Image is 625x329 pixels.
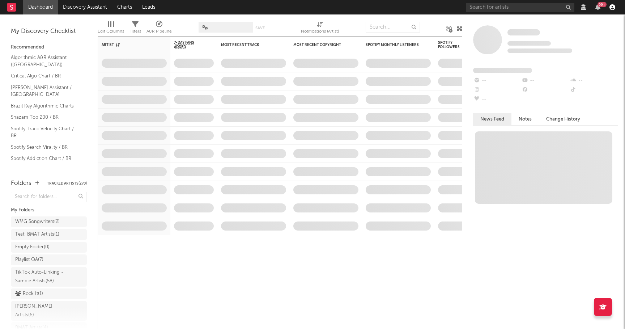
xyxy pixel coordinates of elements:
[15,243,50,252] div: Empty Folder ( 0 )
[98,18,124,39] div: Edit Columns
[473,95,521,104] div: --
[15,302,66,320] div: [PERSON_NAME] Artists ( 6 )
[11,43,87,52] div: Recommended
[366,43,420,47] div: Spotify Monthly Listeners
[47,182,87,185] button: Tracked Artists(270)
[102,43,156,47] div: Artist
[11,206,87,215] div: My Folders
[255,26,265,30] button: Save
[473,68,532,73] span: Fans Added by Platform
[129,18,141,39] div: Filters
[301,27,339,36] div: Notifications (Artist)
[11,179,31,188] div: Folders
[11,192,87,202] input: Search for folders...
[11,125,80,140] a: Spotify Track Velocity Chart / BR
[11,113,80,121] a: Shazam Top 200 / BR
[473,76,521,85] div: --
[11,27,87,36] div: My Discovery Checklist
[221,43,275,47] div: Most Recent Track
[15,290,43,298] div: Rock It ( 1 )
[598,2,607,7] div: 99 +
[507,48,572,53] span: 0 fans last week
[146,27,172,36] div: A&R Pipeline
[15,218,60,226] div: WMG Songwriters ( 2 )
[11,242,87,253] a: Empty Folder(0)
[15,256,43,264] div: Playlist QA ( 7 )
[129,27,141,36] div: Filters
[570,76,618,85] div: --
[301,18,339,39] div: Notifications (Artist)
[15,268,66,286] div: TikTok Auto-Linking - Sample Artists ( 58 )
[11,216,87,227] a: WMG Songwriters(2)
[438,41,463,49] div: Spotify Followers
[366,22,420,33] input: Search...
[11,155,80,163] a: Spotify Addiction Chart / BR
[466,3,574,12] input: Search for artists
[11,102,80,110] a: Brazil Key Algorithmic Charts
[11,84,80,98] a: [PERSON_NAME] Assistant / [GEOGRAPHIC_DATA]
[98,27,124,36] div: Edit Columns
[521,76,569,85] div: --
[473,85,521,95] div: --
[15,230,59,239] div: Test: BMAT Artists ( 1 )
[11,229,87,240] a: Test: BMAT Artists(1)
[521,85,569,95] div: --
[11,143,80,151] a: Spotify Search Virality / BR
[174,41,203,49] span: 7-Day Fans Added
[11,72,80,80] a: Critical Algo Chart / BR
[146,18,172,39] div: A&R Pipeline
[507,29,540,35] span: Some Artist
[11,54,80,68] a: Algorithmic A&R Assistant ([GEOGRAPHIC_DATA])
[11,166,80,181] a: TikTok Videos Assistant / [GEOGRAPHIC_DATA]
[507,41,551,46] span: Tracking Since: [DATE]
[11,288,87,299] a: Rock It(1)
[11,267,87,287] a: TikTok Auto-Linking - Sample Artists(58)
[595,4,600,10] button: 99+
[11,301,87,321] a: [PERSON_NAME] Artists(6)
[511,113,539,125] button: Notes
[293,43,348,47] div: Most Recent Copyright
[11,254,87,265] a: Playlist QA(7)
[570,85,618,95] div: --
[473,113,511,125] button: News Feed
[539,113,587,125] button: Change History
[507,29,540,36] a: Some Artist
